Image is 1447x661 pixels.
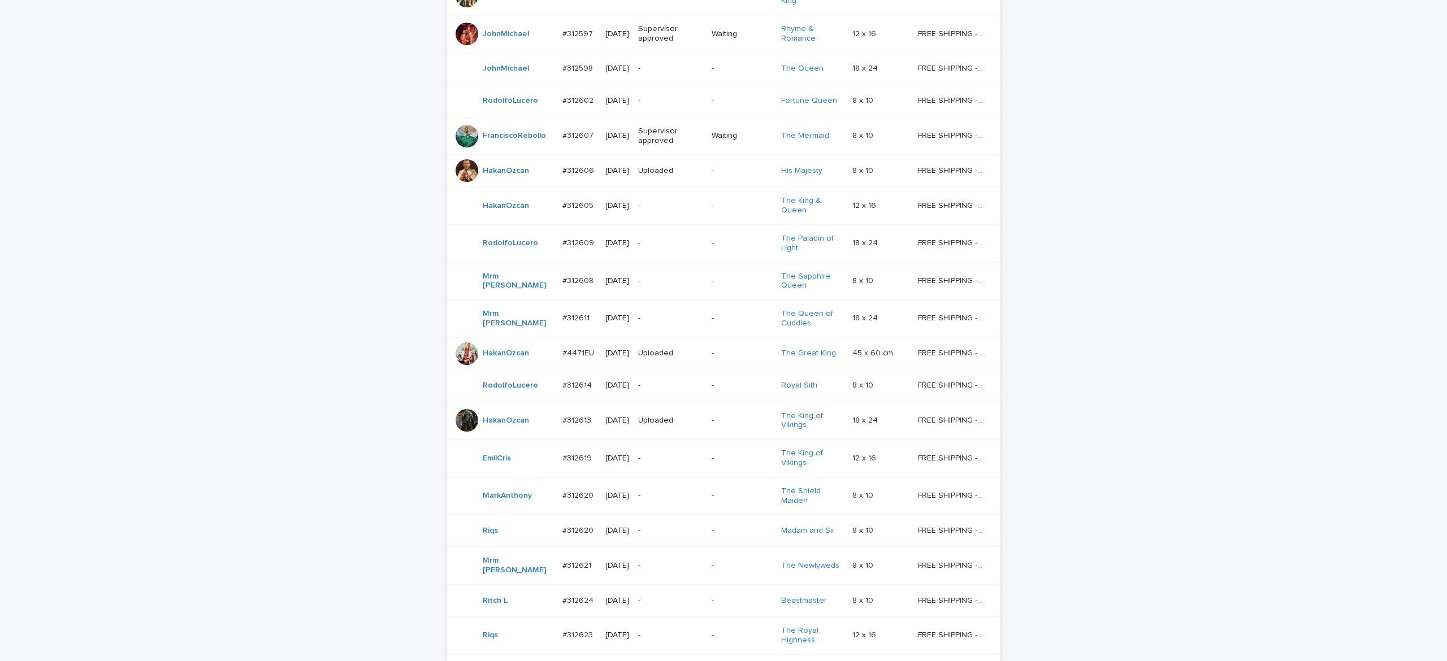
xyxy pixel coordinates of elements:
[852,236,880,248] p: 18 x 24
[447,155,1000,187] tr: HakanOzcan #312606#312606 [DATE]Uploaded-His Majesty 8 x 108 x 10 FREE SHIPPING - preview in 1-2 ...
[605,201,629,211] p: [DATE]
[562,236,596,248] p: #312609
[483,64,529,73] a: JohnMichael
[638,526,703,536] p: -
[447,337,1000,369] tr: HakanOzcan #4471EU#4471EU [DATE]Uploaded-The Great King 45 x 60 cm45 x 60 cm FREE SHIPPING - prev...
[852,559,876,571] p: 8 x 10
[781,272,844,291] a: The Sapphire Queen
[562,451,594,463] p: #312619
[918,129,985,141] p: FREE SHIPPING - preview in 1-2 business days, after your approval delivery will take 5-10 b.d.
[852,451,878,463] p: 12 x 16
[483,596,508,606] a: Ritch L
[712,96,772,106] p: -
[918,414,985,425] p: FREE SHIPPING - preview in 1-2 business days, after your approval delivery will take 5-10 b.d.
[562,94,596,106] p: #312602
[562,524,596,536] p: #312620
[483,491,532,501] a: MarkAnthony
[712,526,772,536] p: -
[447,262,1000,300] tr: Mrm [PERSON_NAME] #312608#312608 [DATE]--The Sapphire Queen 8 x 108 x 10 FREE SHIPPING - preview ...
[712,276,772,286] p: -
[712,491,772,501] p: -
[605,596,629,606] p: [DATE]
[781,349,836,358] a: The Great King
[781,381,817,390] a: Royal Sith
[483,416,529,425] a: HakanOzcan
[483,526,498,536] a: Riqs
[605,238,629,248] p: [DATE]
[605,276,629,286] p: [DATE]
[638,64,703,73] p: -
[562,311,592,323] p: #312611
[781,561,839,571] a: The Newlyweds
[483,630,498,640] a: Riqs
[712,201,772,211] p: -
[852,62,880,73] p: 18 x 24
[852,489,876,501] p: 8 x 10
[781,64,824,73] a: The Queen
[918,274,985,286] p: FREE SHIPPING - preview in 1-2 business days, after your approval delivery will take 5-10 b.d.
[781,166,822,176] a: His Majesty
[605,314,629,323] p: [DATE]
[447,585,1000,617] tr: Ritch L #312624#312624 [DATE]--Beastmaster 8 x 108 x 10 FREE SHIPPING - preview in 1-2 business d...
[562,379,594,390] p: #312614
[712,29,772,39] p: Waiting
[638,381,703,390] p: -
[562,129,596,141] p: #312607
[781,449,844,468] a: The King of Vikings
[712,166,772,176] p: -
[447,15,1000,53] tr: JohnMichael #312597#312597 [DATE]Supervisor approvedWaitingRhyme & Romance 12 x 1612 x 16 FREE SH...
[918,524,985,536] p: FREE SHIPPING - preview in 1-2 business days, after your approval delivery will take 5-10 b.d.
[712,454,772,463] p: -
[918,489,985,501] p: FREE SHIPPING - preview in 1-2 business days, after your approval delivery will take 5-10 b.d.
[638,166,703,176] p: Uploaded
[562,27,595,39] p: #312597
[483,166,529,176] a: HakanOzcan
[638,596,703,606] p: -
[605,454,629,463] p: [DATE]
[918,311,985,323] p: FREE SHIPPING - preview in 1-2 business days, after your approval delivery will take 5-10 b.d.
[483,454,511,463] a: EmilCris
[638,349,703,358] p: Uploaded
[918,628,985,640] p: FREE SHIPPING - preview in 1-2 business days, after your approval delivery will take 5-10 b.d.
[852,311,880,323] p: 18 x 24
[562,628,595,640] p: #312623
[918,164,985,176] p: FREE SHIPPING - preview in 1-2 business days, after your approval delivery will take 5-10 b.d.
[852,274,876,286] p: 8 x 10
[638,127,703,146] p: Supervisor approved
[562,414,593,425] p: #312613
[483,238,538,248] a: RodolfoLucero
[712,349,772,358] p: -
[638,276,703,286] p: -
[638,314,703,323] p: -
[447,369,1000,402] tr: RodolfoLucero #312614#312614 [DATE]--Royal Sith 8 x 108 x 10 FREE SHIPPING - preview in 1-2 busin...
[447,477,1000,515] tr: MarkAnthony #312620#312620 [DATE]--The Shield Maiden 8 x 108 x 10 FREE SHIPPING - preview in 1-2 ...
[638,491,703,501] p: -
[562,594,596,606] p: #312624
[781,596,827,606] a: Beastmaster
[781,196,844,215] a: The King & Queen
[447,300,1000,338] tr: Mrm [PERSON_NAME] #312611#312611 [DATE]--The Queen of Cuddles 18 x 2418 x 24 FREE SHIPPING - prev...
[483,29,529,39] a: JohnMichael
[562,559,593,571] p: #312621
[918,62,985,73] p: FREE SHIPPING - preview in 1-2 business days, after your approval delivery will take 5-10 b.d.
[605,381,629,390] p: [DATE]
[605,630,629,640] p: [DATE]
[605,29,629,39] p: [DATE]
[712,416,772,425] p: -
[562,62,595,73] p: #312598
[483,131,546,141] a: FranciscoRebollo
[562,199,596,211] p: #312605
[638,416,703,425] p: Uploaded
[852,628,878,640] p: 12 x 16
[781,131,829,141] a: The Mermaid
[447,515,1000,547] tr: Riqs #312620#312620 [DATE]--Madam and Sir 8 x 108 x 10 FREE SHIPPING - preview in 1-2 business da...
[918,379,985,390] p: FREE SHIPPING - preview in 1-2 business days, after your approval delivery will take 5-10 b.d.
[447,187,1000,225] tr: HakanOzcan #312605#312605 [DATE]--The King & Queen 12 x 1612 x 16 FREE SHIPPING - preview in 1-2 ...
[712,561,772,571] p: -
[781,96,837,106] a: Fortune Queen
[605,131,629,141] p: [DATE]
[852,379,876,390] p: 8 x 10
[605,526,629,536] p: [DATE]
[447,53,1000,85] tr: JohnMichael #312598#312598 [DATE]--The Queen 18 x 2418 x 24 FREE SHIPPING - preview in 1-2 busine...
[712,314,772,323] p: -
